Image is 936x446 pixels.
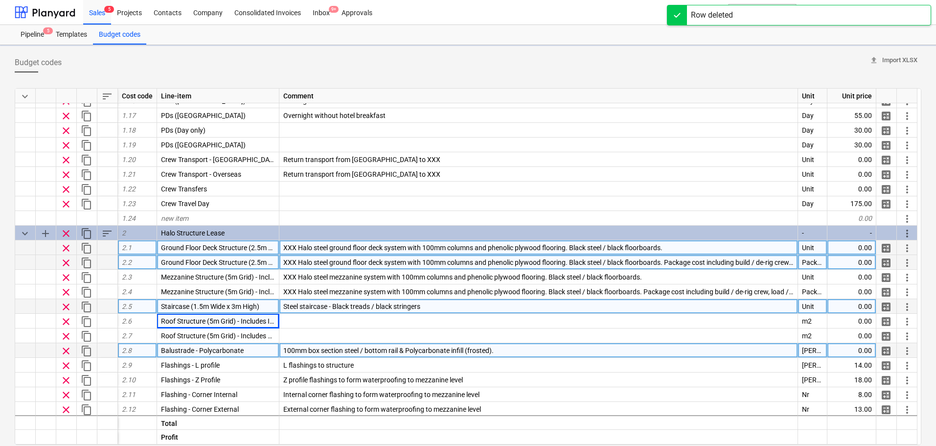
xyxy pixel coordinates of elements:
span: Remove row [60,184,72,195]
a: Pipeline5 [15,25,50,45]
span: Halo Structure Lease [161,229,225,237]
div: [PERSON_NAME] [798,343,827,358]
span: Duplicate row [81,257,92,269]
span: Duplicate row [81,169,92,181]
div: Day [798,138,827,152]
div: Cost code [118,89,157,103]
span: More actions [901,272,913,283]
span: Crew Travel Day [161,200,209,208]
span: More actions [901,360,913,372]
div: Row deleted [691,9,733,21]
span: Duplicate row [81,360,92,372]
span: Ground Floor Deck Structure (2.5m Grid) - Includes 21mm Phenolic Plywood flooring [161,258,415,266]
span: Mezzanine Structure (5m Grid) - Includes 21mm Phenolic Plywood Flooring [161,288,387,296]
span: Roof Structure (5m Grid) - Includes Insulated Roof Sheet (Anthracite Grey / White) [161,317,408,325]
div: 18.00 [827,373,876,387]
span: Duplicate row [81,154,92,166]
div: Total [157,415,279,430]
span: Flashing - Corner External [161,405,239,413]
span: PDs (Day only) [161,126,205,134]
span: 5 [104,6,114,13]
span: Sort rows within table [101,91,113,102]
div: - [798,226,827,240]
span: Duplicate row [81,375,92,386]
span: 2.3 [122,273,132,281]
div: 0.00 [827,182,876,196]
span: More actions [901,345,913,357]
div: Comment [279,89,798,103]
div: 14.00 [827,358,876,373]
span: XXX Halo steel mezzanine system with 100mm columns and phenolic plywood flooring. Black steel / b... [283,288,913,296]
div: [PERSON_NAME] [798,373,827,387]
span: Balustrade - Polycarbonate [161,347,244,354]
span: Duplicate row [81,140,92,151]
span: Duplicate row [81,316,92,328]
span: Remove row [60,404,72,416]
span: XXX Halo steel ground floor deck system with 100mm columns and phenolic plywood flooring. Black s... [283,258,934,266]
span: 2.6 [122,317,132,325]
span: Remove row [60,110,72,122]
span: Duplicate row [81,272,92,283]
span: PDs (EU) [161,112,246,119]
span: Remove row [60,301,72,313]
div: - [827,226,876,240]
span: Remove row [60,330,72,342]
span: Staircase (1.5m Wide x 3m High) [161,303,259,310]
span: Crew Transfers [161,185,207,193]
span: Manage detailed breakdown for the row [880,360,892,372]
span: Ground Floor Deck Structure (2.5m Grid) - Includes 21mm Phenolic Plywood flooring [161,244,415,252]
span: 1.23 [122,200,136,208]
span: 2.9 [122,361,132,369]
span: Manage detailed breakdown for the row [880,257,892,269]
span: Manage detailed breakdown for the row [880,272,892,283]
div: 0.00 [827,152,876,167]
div: Unit price [827,89,876,103]
span: Duplicate row [81,184,92,195]
span: Duplicate row [81,330,92,342]
div: Day [798,123,827,138]
span: 2.1 [122,244,132,252]
div: Profit [157,430,279,445]
span: Remove row [60,257,72,269]
span: More actions [901,316,913,328]
iframe: Chat Widget [887,399,936,446]
span: Z profile flashings to form waterproofing to mezzanine level [283,376,463,384]
span: 1.19 [122,141,136,149]
div: [PERSON_NAME] [798,358,827,373]
span: Return transport from London to XXX [283,156,440,164]
span: 1.21 [122,170,136,178]
div: 0.00 [827,343,876,358]
span: upload [869,56,878,65]
div: 30.00 [827,138,876,152]
span: 2.2 [122,258,132,266]
span: Remove row [60,375,72,386]
span: new item [161,214,188,222]
div: Day [798,196,827,211]
span: Internal corner flashing to form waterproofing to mezzanine level [283,391,479,399]
span: XXX Halo steel ground floor deck system with 100mm columns and phenolic plywood flooring. Black s... [283,244,662,252]
span: Remove row [60,125,72,137]
span: Manage detailed breakdown for the row [880,184,892,195]
span: 2.5 [122,303,132,310]
span: More actions [901,125,913,137]
span: Remove row [60,140,72,151]
span: 2.10 [122,376,136,384]
span: 5 [43,27,53,34]
span: Remove row [60,345,72,357]
span: Manage detailed breakdown for the row [880,345,892,357]
span: Manage detailed breakdown for the row [880,110,892,122]
span: Remove row [60,198,72,210]
div: 0.00 [827,314,876,329]
span: Manage detailed breakdown for the row [880,375,892,386]
span: 1.20 [122,156,136,164]
span: Remove row [60,286,72,298]
span: Roof Structure (5m Grid) - Includes Phenolic Ply [161,332,304,340]
span: Remove row [60,360,72,372]
div: m2 [798,314,827,329]
span: More actions [901,198,913,210]
span: More actions [901,286,913,298]
span: More actions [901,140,913,151]
span: Remove row [60,272,72,283]
span: Flashings - L profile [161,361,220,369]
